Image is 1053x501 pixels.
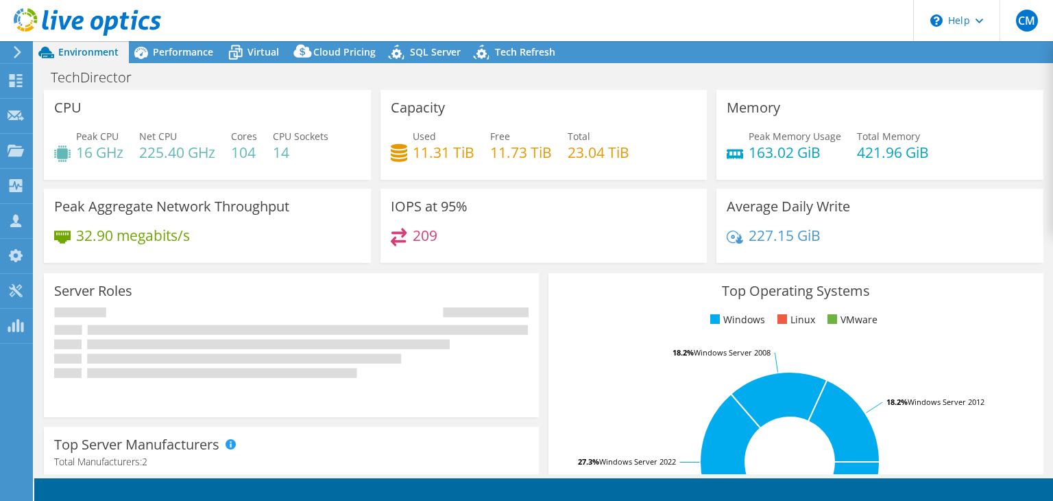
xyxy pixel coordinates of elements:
span: Virtual [247,45,279,58]
tspan: 18.2% [673,347,694,358]
h3: Average Daily Write [727,199,850,214]
h4: 23.04 TiB [568,145,629,160]
span: Peak Memory Usage [749,130,841,143]
li: Windows [707,312,765,327]
span: CPU Sockets [273,130,328,143]
h3: Server Roles [54,283,132,299]
span: Cloud Pricing [313,45,376,58]
h4: 163.02 GiB [749,145,841,160]
tspan: Windows Server 2008 [694,347,771,358]
span: CM [1016,10,1038,32]
span: Total Memory [857,130,920,143]
h4: 11.73 TiB [490,145,552,160]
tspan: Windows Server 2022 [599,456,676,467]
h3: IOPS at 95% [391,199,468,214]
span: Used [413,130,436,143]
h3: Peak Aggregate Network Throughput [54,199,289,214]
tspan: 18.2% [886,397,908,407]
h3: Top Server Manufacturers [54,437,219,452]
tspan: 27.3% [578,456,599,467]
h3: Top Operating Systems [559,283,1033,299]
span: Net CPU [139,130,177,143]
tspan: Windows Server 2012 [908,397,984,407]
span: 2 [142,455,147,468]
span: Tech Refresh [495,45,555,58]
span: SQL Server [410,45,461,58]
h4: Total Manufacturers: [54,454,529,469]
span: Environment [58,45,119,58]
h4: 11.31 TiB [413,145,474,160]
span: Total [568,130,590,143]
span: Cores [231,130,257,143]
h3: Capacity [391,100,445,115]
h4: 16 GHz [76,145,123,160]
svg: \n [930,14,943,27]
h4: 227.15 GiB [749,228,821,243]
h4: 14 [273,145,328,160]
h4: 104 [231,145,257,160]
span: Performance [153,45,213,58]
h4: 225.40 GHz [139,145,215,160]
h3: CPU [54,100,82,115]
h3: Memory [727,100,780,115]
h4: 209 [413,228,437,243]
h4: 421.96 GiB [857,145,929,160]
span: Free [490,130,510,143]
li: VMware [824,312,877,327]
li: Linux [774,312,815,327]
h4: 32.90 megabits/s [76,228,190,243]
span: Peak CPU [76,130,119,143]
h1: TechDirector [45,70,153,85]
